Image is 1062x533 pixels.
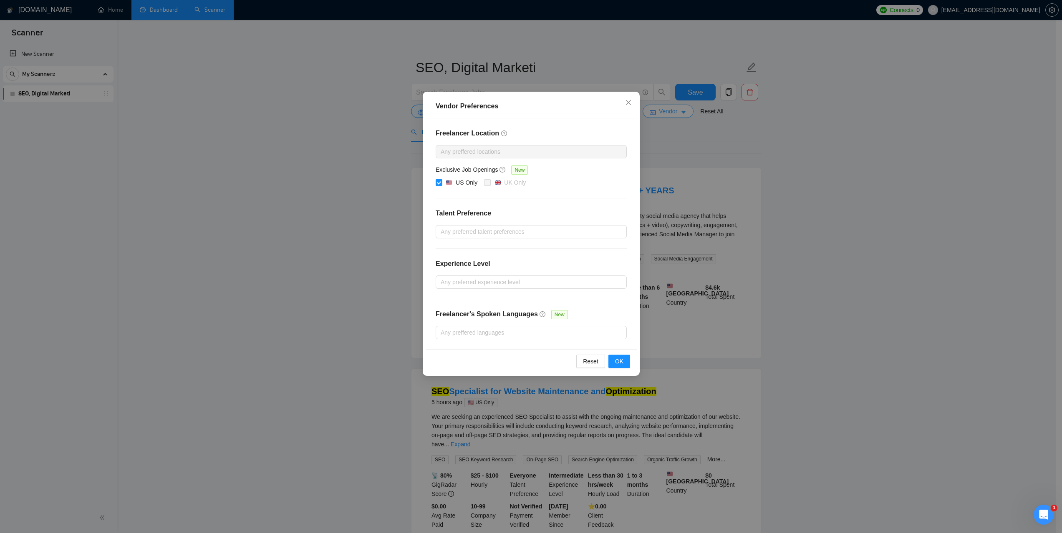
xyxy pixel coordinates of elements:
span: OK [615,357,623,366]
span: 1 [1051,505,1057,511]
h4: Freelancer's Spoken Languages [436,309,538,319]
span: New [551,310,568,319]
div: US Only [456,178,477,187]
button: Reset [576,355,605,368]
div: UK Only [504,178,526,187]
h4: Freelancer Location [436,128,627,138]
div: Vendor Preferences [436,101,627,111]
h5: Exclusive Job Openings [436,165,498,174]
button: OK [608,355,630,368]
span: New [511,165,528,175]
span: question-circle [501,130,507,137]
span: Reset [583,357,598,366]
iframe: Intercom live chat [1034,505,1054,525]
h4: Experience Level [436,259,490,269]
span: close [625,99,632,106]
span: question-circle [539,311,546,318]
img: 🇬🇧 [494,180,500,185]
h4: Talent Preference [436,208,627,218]
img: 🇺🇸 [446,180,452,185]
button: Close [617,92,640,114]
span: question-circle [499,166,506,173]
